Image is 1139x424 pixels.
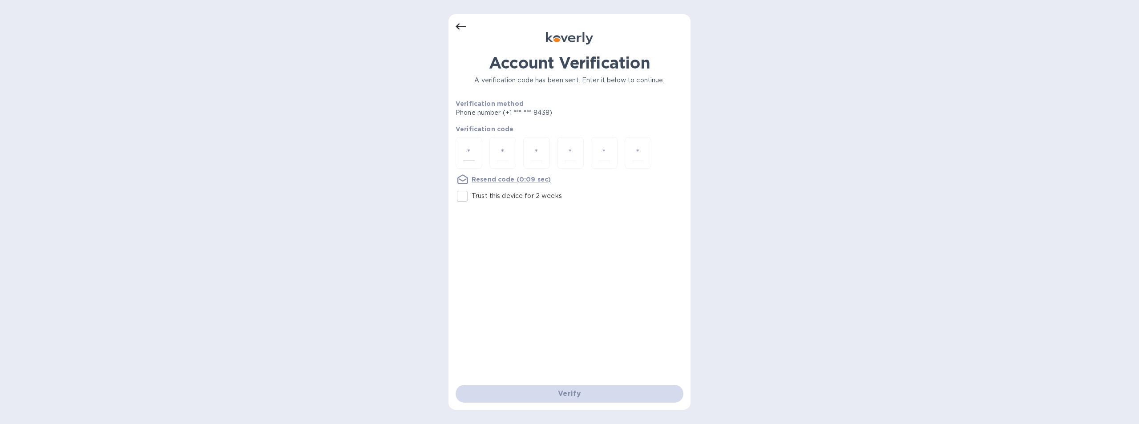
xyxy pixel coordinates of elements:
p: Phone number (+1 *** *** 8438) [456,108,620,117]
b: Verification method [456,100,524,107]
p: Verification code [456,125,683,133]
h1: Account Verification [456,53,683,72]
u: Resend code (0:09 sec) [472,176,551,183]
p: A verification code has been sent. Enter it below to continue. [456,76,683,85]
p: Trust this device for 2 weeks [472,191,562,201]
